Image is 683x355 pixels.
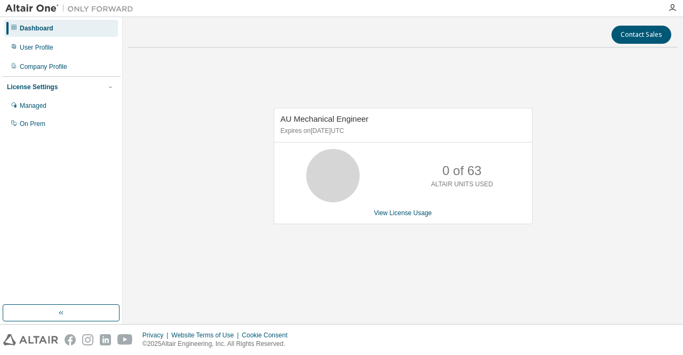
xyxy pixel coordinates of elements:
[611,26,671,44] button: Contact Sales
[5,3,139,14] img: Altair One
[281,114,369,123] span: AU Mechanical Engineer
[142,340,294,349] p: © 2025 Altair Engineering, Inc. All Rights Reserved.
[442,162,481,180] p: 0 of 63
[117,334,133,345] img: youtube.svg
[171,331,242,340] div: Website Terms of Use
[7,83,58,91] div: License Settings
[20,120,45,128] div: On Prem
[20,101,46,110] div: Managed
[100,334,111,345] img: linkedin.svg
[82,334,93,345] img: instagram.svg
[20,43,53,52] div: User Profile
[20,24,53,33] div: Dashboard
[142,331,171,340] div: Privacy
[3,334,58,345] img: altair_logo.svg
[431,180,493,189] p: ALTAIR UNITS USED
[242,331,293,340] div: Cookie Consent
[20,62,67,71] div: Company Profile
[65,334,76,345] img: facebook.svg
[374,209,432,217] a: View License Usage
[281,127,523,136] p: Expires on [DATE] UTC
